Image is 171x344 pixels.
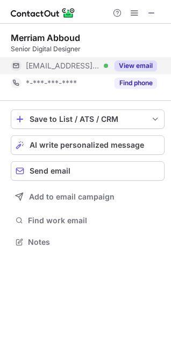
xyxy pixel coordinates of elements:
[11,109,165,129] button: save-profile-one-click
[11,32,80,43] div: Merriam Abboud
[115,60,157,71] button: Reveal Button
[11,213,165,228] button: Find work email
[11,161,165,181] button: Send email
[115,78,157,88] button: Reveal Button
[11,187,165,207] button: Add to email campaign
[11,135,165,155] button: AI write personalized message
[30,141,144,149] span: AI write personalized message
[11,6,75,19] img: ContactOut v5.3.10
[28,237,160,247] span: Notes
[26,61,100,71] span: [EMAIL_ADDRESS][DOMAIN_NAME]
[11,235,165,250] button: Notes
[30,115,146,123] div: Save to List / ATS / CRM
[11,44,165,54] div: Senior Digital Designer
[30,167,70,175] span: Send email
[28,216,160,225] span: Find work email
[29,192,115,201] span: Add to email campaign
